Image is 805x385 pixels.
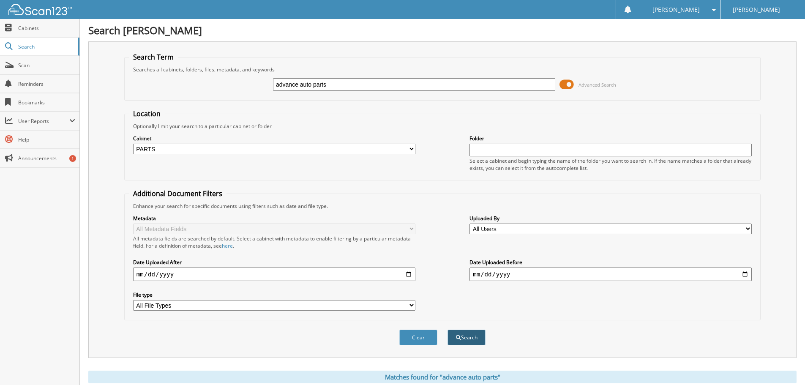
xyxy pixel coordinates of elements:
[469,135,752,142] label: Folder
[652,7,700,12] span: [PERSON_NAME]
[399,330,437,345] button: Clear
[129,202,756,210] div: Enhance your search for specific documents using filters such as date and file type.
[448,330,486,345] button: Search
[469,268,752,281] input: end
[129,123,756,130] div: Optionally limit your search to a particular cabinet or folder
[18,155,75,162] span: Announcements
[733,7,780,12] span: [PERSON_NAME]
[18,25,75,32] span: Cabinets
[469,157,752,172] div: Select a cabinet and begin typing the name of the folder you want to search in. If the name match...
[18,117,69,125] span: User Reports
[88,23,797,37] h1: Search [PERSON_NAME]
[133,215,415,222] label: Metadata
[133,235,415,249] div: All metadata fields are searched by default. Select a cabinet with metadata to enable filtering b...
[133,259,415,266] label: Date Uploaded After
[133,135,415,142] label: Cabinet
[129,189,226,198] legend: Additional Document Filters
[469,215,752,222] label: Uploaded By
[129,66,756,73] div: Searches all cabinets, folders, files, metadata, and keywords
[133,268,415,281] input: start
[18,99,75,106] span: Bookmarks
[18,43,74,50] span: Search
[133,291,415,298] label: File type
[129,109,165,118] legend: Location
[69,155,76,162] div: 1
[129,52,178,62] legend: Search Term
[469,259,752,266] label: Date Uploaded Before
[18,62,75,69] span: Scan
[222,242,233,249] a: here
[88,371,797,383] div: Matches found for "advance auto parts"
[18,80,75,87] span: Reminders
[763,344,805,385] iframe: Chat Widget
[18,136,75,143] span: Help
[579,82,616,88] span: Advanced Search
[8,4,72,15] img: scan123-logo-white.svg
